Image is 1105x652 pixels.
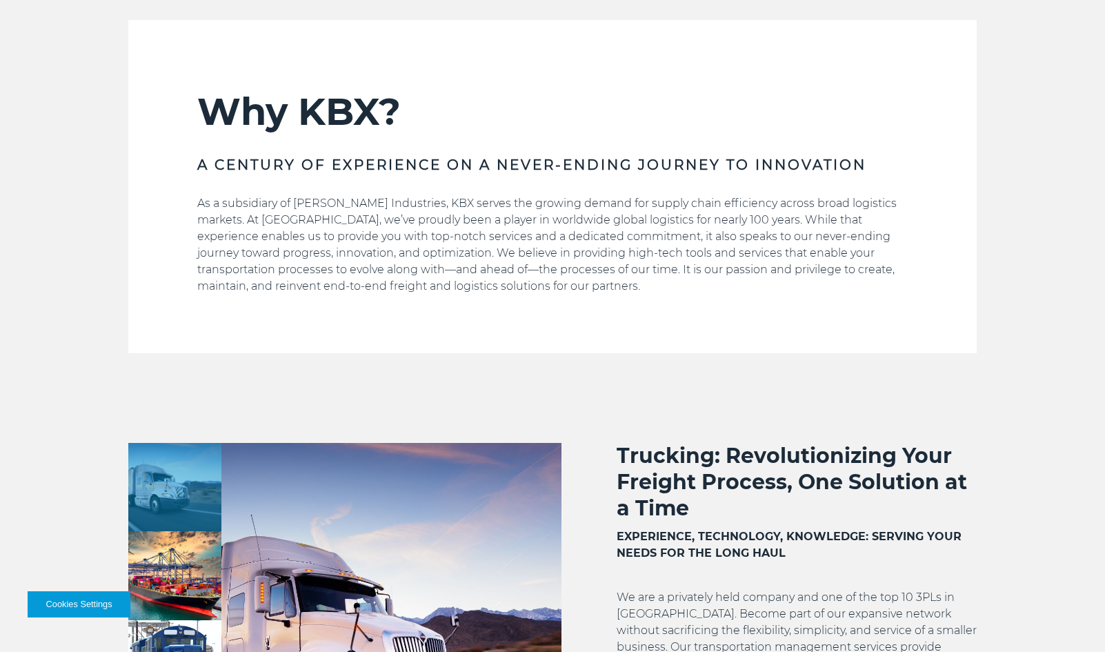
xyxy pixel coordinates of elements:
[197,89,908,135] h2: Why KBX?
[617,528,977,562] h3: EXPERIENCE, TECHNOLOGY, KNOWLEDGE: SERVING YOUR NEEDS FOR THE LONG HAUL
[128,531,221,620] img: Ocean and Air Commercial Management
[197,155,908,175] h3: A CENTURY OF EXPERIENCE ON A NEVER-ENDING JOURNEY TO INNOVATION
[197,195,908,295] p: As a subsidiary of [PERSON_NAME] Industries, KBX serves the growing demand for supply chain effic...
[28,591,130,618] button: Cookies Settings
[617,443,977,522] h2: Trucking: Revolutionizing Your Freight Process, One Solution at a Time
